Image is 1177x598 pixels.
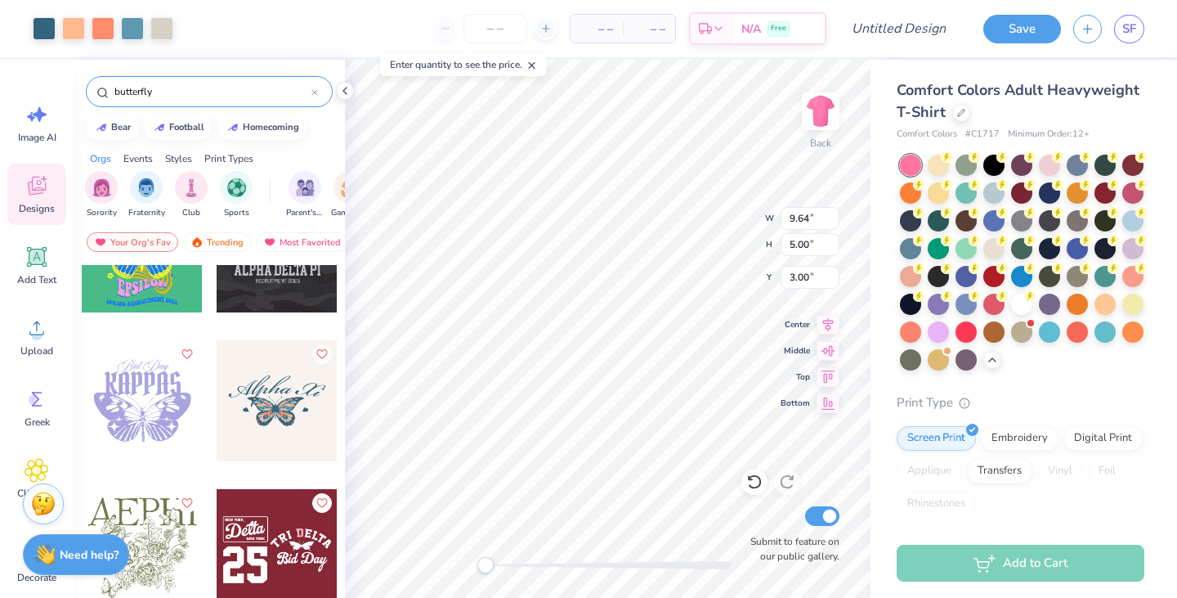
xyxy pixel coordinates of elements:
img: Sorority Image [92,178,111,197]
span: Bottom [781,397,810,410]
div: Screen Print [897,426,976,451]
div: filter for Club [175,171,208,219]
span: SF [1122,20,1136,38]
img: trend_line.gif [226,123,239,133]
button: Like [177,493,197,513]
div: filter for Sorority [85,171,118,219]
img: Parent's Weekend Image [296,178,315,197]
img: Game Day Image [341,178,360,197]
strong: Need help? [60,547,119,563]
img: Back [804,95,837,128]
div: Trending [183,232,251,252]
div: Enter quantity to see the price. [381,53,547,76]
input: Untitled Design [839,12,959,45]
input: Try "Alpha" [113,83,311,100]
span: Minimum Order: 12 + [1008,128,1090,142]
span: – – [633,20,665,38]
span: Comfort Colors Adult Heavyweight T-Shirt [897,80,1139,122]
img: Club Image [182,178,200,197]
div: homecoming [243,123,299,132]
div: Print Type [897,393,1144,412]
img: trend_line.gif [153,123,166,133]
button: Like [177,344,197,364]
div: Vinyl [1037,459,1083,483]
button: filter button [286,171,324,219]
div: Styles [165,151,192,166]
img: most_fav.gif [94,236,107,248]
div: Events [123,151,153,166]
span: Greek [25,416,50,429]
span: Comfort Colors [897,128,957,142]
button: filter button [331,171,369,219]
button: Like [312,493,332,513]
span: Sorority [87,207,117,219]
div: Embroidery [981,426,1058,451]
span: N/A [741,20,761,38]
button: filter button [175,171,208,219]
button: filter button [128,171,165,219]
button: football [144,115,212,140]
div: Digital Print [1063,426,1143,451]
label: Submit to feature on our public gallery. [741,534,839,564]
a: SF [1114,15,1144,43]
div: Back [810,136,831,151]
span: # C1717 [965,128,1000,142]
span: Decorate [17,571,56,584]
div: Applique [897,459,962,483]
span: Designs [19,202,55,215]
button: homecoming [217,115,307,140]
div: Foil [1088,459,1126,483]
button: Save [983,15,1061,43]
span: – – [580,20,613,38]
div: Transfers [967,459,1032,483]
div: Your Org's Fav [87,232,178,252]
div: Accessibility label [477,557,494,573]
div: Print Types [204,151,253,166]
span: Parent's Weekend [286,207,324,219]
button: filter button [85,171,118,219]
span: Top [781,371,810,384]
img: most_fav.gif [263,236,276,248]
div: filter for Fraternity [128,171,165,219]
div: filter for Game Day [331,171,369,219]
span: Fraternity [128,207,165,219]
div: Most Favorited [256,232,348,252]
span: Add Text [17,273,56,286]
div: football [169,123,204,132]
button: Like [312,344,332,364]
div: filter for Sports [220,171,253,219]
span: Club [182,207,200,219]
img: Fraternity Image [137,178,155,197]
button: bear [86,115,138,140]
span: Middle [781,344,810,357]
img: trend_line.gif [95,123,108,133]
span: Free [771,23,786,34]
span: Image AI [18,131,56,144]
div: Orgs [90,151,111,166]
span: Sports [224,207,249,219]
div: bear [111,123,131,132]
div: filter for Parent's Weekend [286,171,324,219]
span: Upload [20,344,53,357]
button: filter button [220,171,253,219]
span: Center [781,318,810,331]
input: – – [463,14,527,43]
div: Rhinestones [897,492,976,516]
span: Game Day [331,207,369,219]
img: Sports Image [227,178,246,197]
span: Clipart & logos [10,487,64,513]
img: trending.gif [190,236,204,248]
